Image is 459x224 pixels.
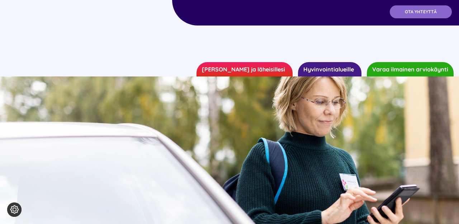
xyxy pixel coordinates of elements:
[390,5,452,18] a: OTA YHTEYTTÄ
[405,9,437,14] span: OTA YHTEYTTÄ
[298,62,361,76] a: Hyvinvointialueille
[197,62,293,76] a: [PERSON_NAME] ja läheisillesi
[7,202,22,217] button: Evästeasetukset
[367,62,454,76] a: Varaa ilmainen arviokäynti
